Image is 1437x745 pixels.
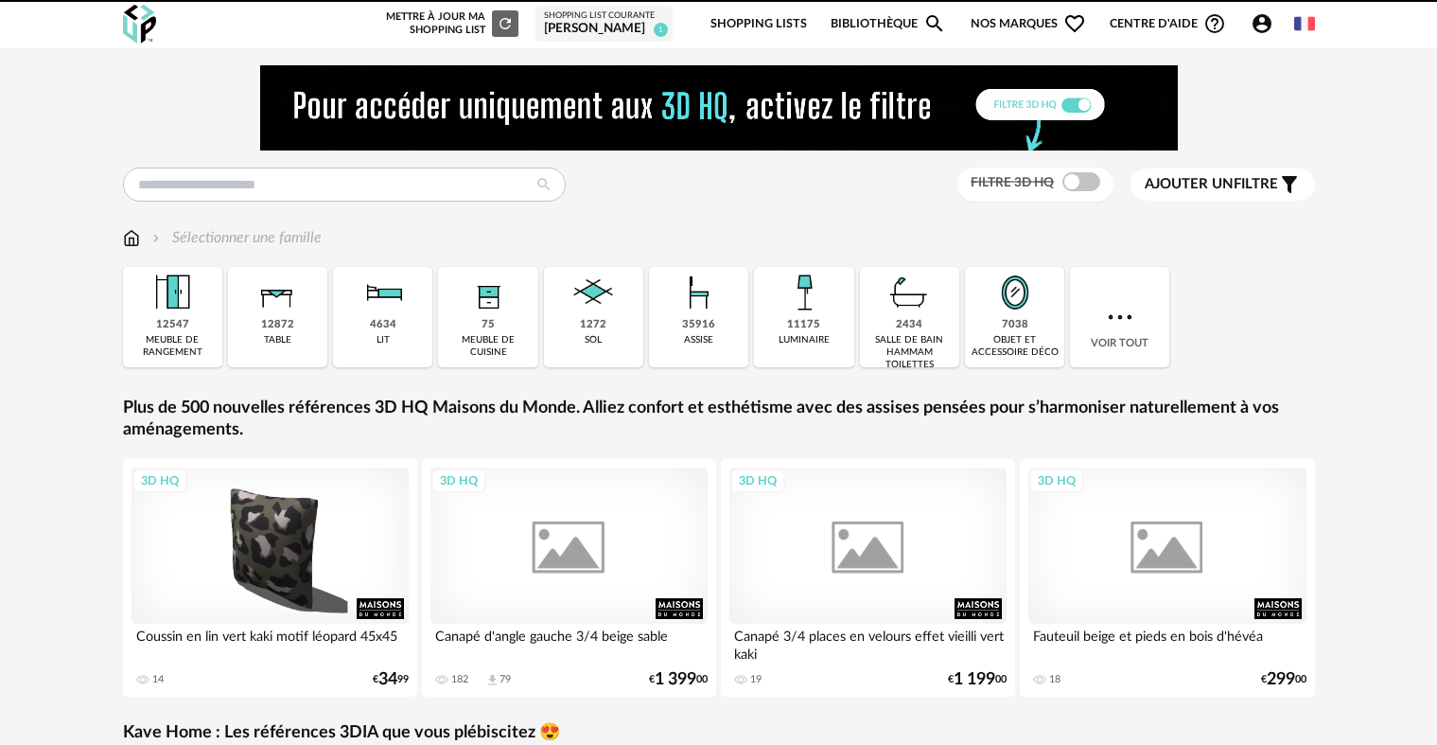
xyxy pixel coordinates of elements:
div: Mettre à jour ma Shopping List [382,10,518,37]
div: 1272 [580,318,606,332]
span: Refresh icon [497,18,514,28]
a: 3D HQ Canapé 3/4 places en velours effet vieilli vert kaki 19 €1 19900 [721,459,1016,697]
span: 34 [378,673,397,686]
img: Miroir.png [990,267,1041,318]
div: Coussin en lin vert kaki motif léopard 45x45 [131,624,410,662]
div: 2434 [896,318,922,332]
a: 3D HQ Fauteuil beige et pieds en bois d'hévéa 18 €29900 [1020,459,1315,697]
div: 182 [451,673,468,686]
span: Download icon [485,673,499,687]
div: 19 [750,673,762,686]
button: Ajouter unfiltre Filter icon [1130,169,1315,201]
div: € 99 [373,673,409,686]
span: 299 [1267,673,1295,686]
a: 3D HQ Coussin en lin vert kaki motif léopard 45x45 14 €3499 [123,459,418,697]
div: luminaire [779,334,830,346]
div: [PERSON_NAME] [544,21,664,38]
div: € 00 [1261,673,1306,686]
a: Shopping Lists [710,2,807,46]
img: Assise.png [674,267,725,318]
div: Sélectionner une famille [149,227,322,249]
div: Voir tout [1070,267,1169,367]
a: Shopping List courante [PERSON_NAME] 1 [544,10,664,38]
div: meuble de rangement [129,334,217,359]
div: salle de bain hammam toilettes [866,334,954,371]
div: 79 [499,673,511,686]
span: Centre d'aideHelp Circle Outline icon [1110,12,1226,35]
div: 12547 [156,318,189,332]
div: 11175 [787,318,820,332]
div: assise [684,334,713,346]
img: svg+xml;base64,PHN2ZyB3aWR0aD0iMTYiIGhlaWdodD0iMTciIHZpZXdCb3g9IjAgMCAxNiAxNyIgZmlsbD0ibm9uZSIgeG... [123,227,140,249]
img: Table.png [252,267,303,318]
span: Account Circle icon [1251,12,1273,35]
img: Salle%20de%20bain.png [884,267,935,318]
img: Luminaire.png [779,267,830,318]
div: lit [377,334,390,346]
img: NEW%20NEW%20HQ%20NEW_V1.gif [260,65,1178,151]
div: Canapé 3/4 places en velours effet vieilli vert kaki [729,624,1008,662]
img: Meuble%20de%20rangement.png [147,267,198,318]
span: 1 199 [954,673,995,686]
div: 3D HQ [431,469,486,493]
a: BibliothèqueMagnify icon [831,2,946,46]
div: 75 [482,318,495,332]
img: Rangement.png [463,267,514,318]
div: 3D HQ [1029,469,1084,493]
span: filtre [1145,175,1278,194]
div: 4634 [370,318,396,332]
a: Kave Home : Les références 3DIA que vous plébiscitez 😍 [123,722,560,744]
div: sol [585,334,602,346]
img: Literie.png [358,267,409,318]
div: 18 [1049,673,1060,686]
img: OXP [123,5,156,44]
span: 1 [654,23,668,37]
div: 12872 [261,318,294,332]
div: 7038 [1002,318,1028,332]
div: € 00 [649,673,708,686]
a: Plus de 500 nouvelles références 3D HQ Maisons du Monde. Alliez confort et esthétisme avec des as... [123,398,1315,442]
span: Magnify icon [923,12,946,35]
span: Ajouter un [1145,177,1234,191]
span: Nos marques [971,2,1086,46]
span: 1 399 [655,673,696,686]
div: Fauteuil beige et pieds en bois d'hévéa [1028,624,1306,662]
div: Canapé d'angle gauche 3/4 beige sable [430,624,709,662]
div: 3D HQ [132,469,187,493]
div: objet et accessoire déco [971,334,1059,359]
div: 3D HQ [730,469,785,493]
span: Filtre 3D HQ [971,176,1054,189]
img: svg+xml;base64,PHN2ZyB3aWR0aD0iMTYiIGhlaWdodD0iMTYiIHZpZXdCb3g9IjAgMCAxNiAxNiIgZmlsbD0ibm9uZSIgeG... [149,227,164,249]
a: 3D HQ Canapé d'angle gauche 3/4 beige sable 182 Download icon 79 €1 39900 [422,459,717,697]
div: Shopping List courante [544,10,664,22]
div: table [264,334,291,346]
div: 35916 [682,318,715,332]
div: € 00 [948,673,1007,686]
div: 14 [152,673,164,686]
span: Heart Outline icon [1063,12,1086,35]
div: meuble de cuisine [444,334,532,359]
span: Account Circle icon [1251,12,1282,35]
span: Help Circle Outline icon [1203,12,1226,35]
img: more.7b13dc1.svg [1103,300,1137,334]
img: fr [1294,13,1315,34]
img: Sol.png [568,267,619,318]
span: Filter icon [1278,173,1301,196]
